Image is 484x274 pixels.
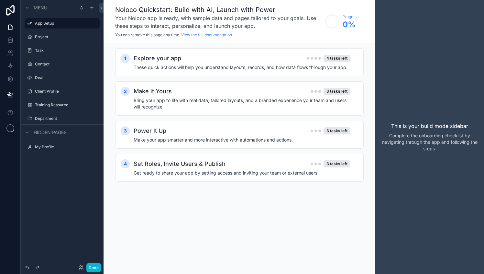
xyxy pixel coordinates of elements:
div: 3 tasks left [324,127,350,134]
div: 3 [121,126,130,135]
div: scrollable content [104,43,375,200]
a: View the full documentation. [181,32,233,37]
h2: Explore your app [134,54,181,63]
div: 2 [121,87,130,96]
h1: Noloco Quickstart: Build with AI, Launch with Power [115,5,322,14]
h2: Power It Up [134,126,166,135]
div: 3 tasks left [324,160,350,167]
label: Department [35,116,98,121]
div: 1 [121,54,130,63]
label: Task [35,48,98,53]
h4: These quick actions will help you understand layouts, records, and how data flows through your app. [134,64,350,71]
span: Hidden pages [34,129,67,136]
h2: Set Roles, Invite Users & Publish [134,159,225,168]
h4: Make your app smarter and more interactive with automations and actions. [134,137,350,143]
label: Deal [35,75,98,80]
button: Done [86,263,101,272]
span: Menu [34,5,47,11]
div: 3 tasks left [324,88,350,95]
label: Training Resource [35,102,98,108]
h3: Your Noloco app is ready, with sample data and pages tailored to your goals. Use these steps to i... [115,14,322,30]
h2: Make it Yours [134,87,172,96]
label: Client Profile [35,89,98,94]
label: My Profile [35,144,98,150]
h4: Get ready to share your app by setting access and inviting your team or external users. [134,170,350,176]
label: Contact [35,62,98,67]
label: Project [35,34,98,40]
span: You can remove this page any time. [115,32,180,37]
p: Complete the onboarding checklist by navigating through the app and following the steps. [380,132,479,152]
span: Progress [343,14,358,19]
div: 4 tasks left [324,55,350,62]
label: App Setup [35,21,96,26]
p: This is your build mode sidebar [391,122,468,130]
h4: Bring your app to life with real data, tailored layouts, and a branded experience your team and u... [134,97,350,110]
span: 0 % [343,19,358,30]
div: 4 [121,159,130,168]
